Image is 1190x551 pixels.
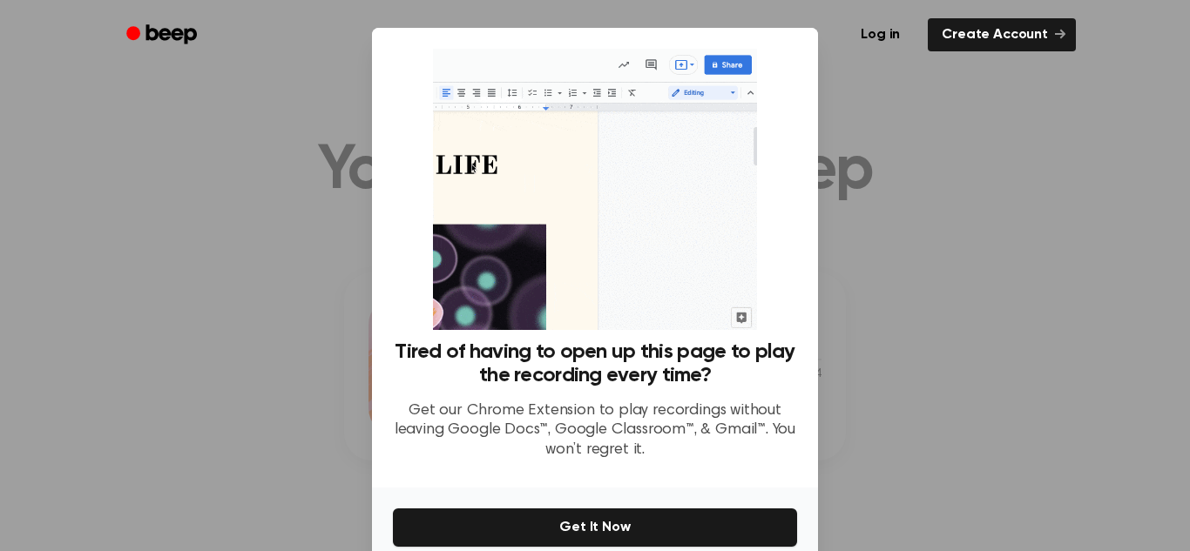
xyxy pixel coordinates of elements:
a: Beep [114,18,213,52]
a: Log in [843,15,917,55]
p: Get our Chrome Extension to play recordings without leaving Google Docs™, Google Classroom™, & Gm... [393,401,797,460]
h3: Tired of having to open up this page to play the recording every time? [393,340,797,387]
img: Beep extension in action [433,49,756,330]
button: Get It Now [393,508,797,547]
a: Create Account [928,18,1076,51]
